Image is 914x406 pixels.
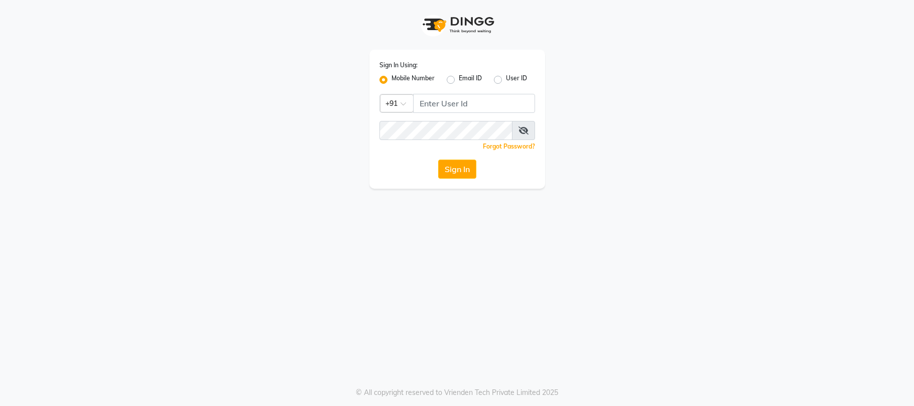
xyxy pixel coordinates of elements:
[379,61,418,70] label: Sign In Using:
[459,74,482,86] label: Email ID
[413,94,535,113] input: Username
[438,160,476,179] button: Sign In
[379,121,512,140] input: Username
[506,74,527,86] label: User ID
[391,74,435,86] label: Mobile Number
[417,10,497,40] img: logo1.svg
[483,143,535,150] a: Forgot Password?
